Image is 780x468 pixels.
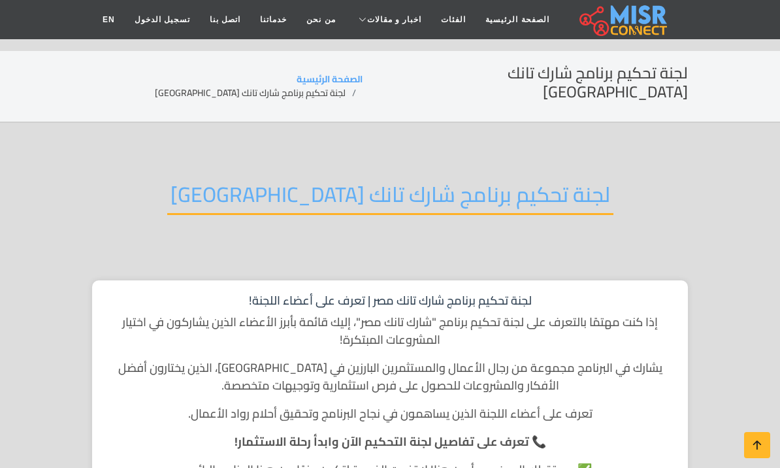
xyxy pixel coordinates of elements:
h2: لجنة تحكيم برنامج شارك تانك [GEOGRAPHIC_DATA] [167,182,613,215]
p: يشارك في البرنامج مجموعة من رجال الأعمال والمستثمرين البارزين في [GEOGRAPHIC_DATA]، الذين يختارون... [105,359,675,394]
span: اخبار و مقالات [367,14,422,25]
p: 📞 تعرف على تفاصيل لجنة التحكيم الآن وابدأ رحلة الاستثمار! [105,433,675,450]
h2: لجنة تحكيم برنامج شارك تانك [GEOGRAPHIC_DATA] [363,64,688,102]
a: الصفحة الرئيسية [476,7,559,32]
a: من نحن [297,7,345,32]
a: الصفحة الرئيسية [297,71,363,88]
a: اتصل بنا [200,7,250,32]
a: الفئات [431,7,476,32]
a: EN [93,7,125,32]
img: main.misr_connect [579,3,667,36]
a: خدماتنا [250,7,297,32]
p: تعرف على أعضاء اللجنة الذين يساهمون في نجاح البرنامج وتحقيق أحلام رواد الأعمال. [105,405,675,422]
p: إذا كنت مهتمًا بالتعرف على لجنة تحكيم برنامج "شارك تانك مصر"، إليك قائمة بأبرز الأعضاء الذين يشار... [105,313,675,348]
h1: لجنة تحكيم برنامج شارك تانك مصر | تعرف على أعضاء اللجنة! [105,293,675,308]
li: لجنة تحكيم برنامج شارك تانك [GEOGRAPHIC_DATA] [155,86,363,100]
a: تسجيل الدخول [125,7,200,32]
a: اخبار و مقالات [346,7,432,32]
